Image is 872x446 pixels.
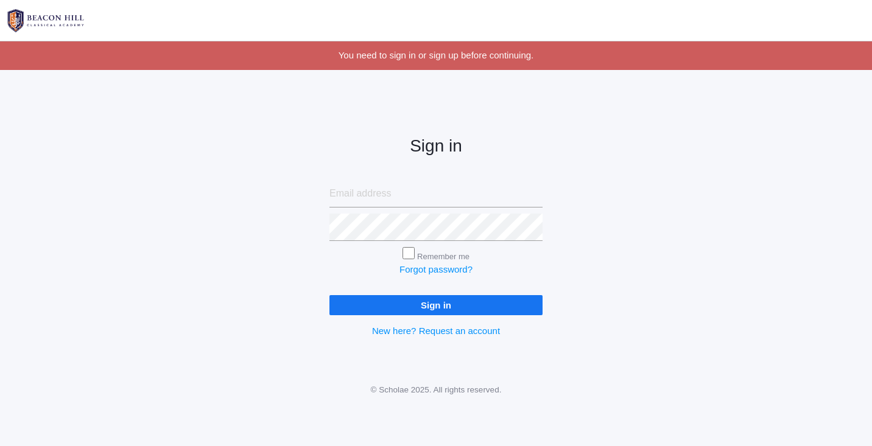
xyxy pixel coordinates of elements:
label: Remember me [417,252,469,261]
a: New here? Request an account [372,326,500,336]
h2: Sign in [329,137,543,156]
input: Sign in [329,295,543,315]
a: Forgot password? [399,264,473,274]
input: Email address [329,180,543,207]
